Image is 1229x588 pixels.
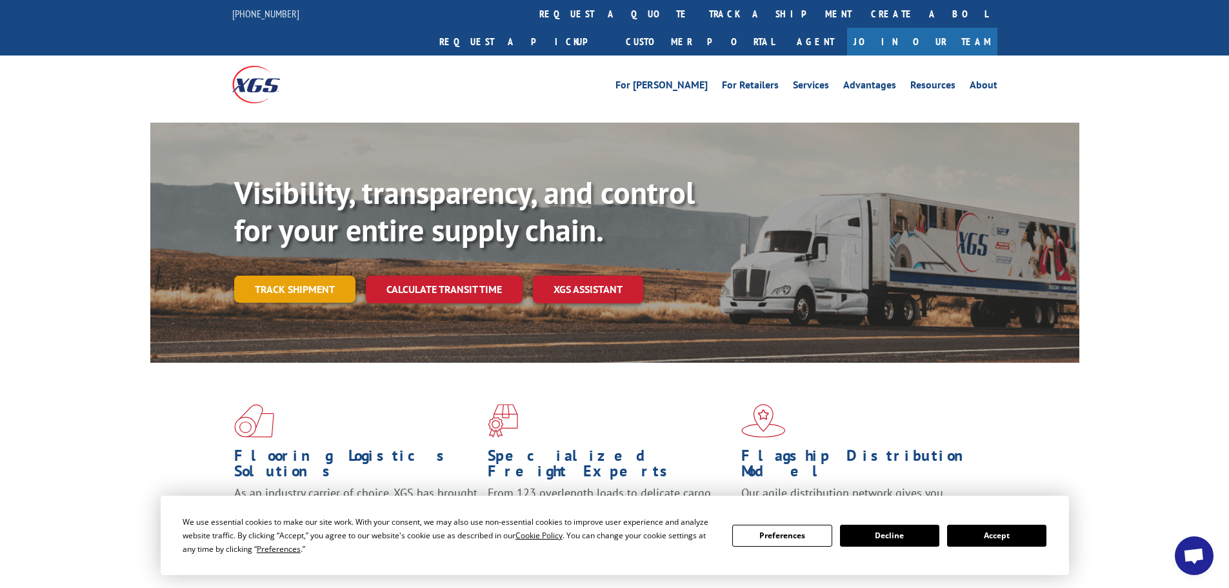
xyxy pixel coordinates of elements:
p: From 123 overlength loads to delicate cargo, our experienced staff knows the best way to move you... [488,485,732,543]
img: xgs-icon-focused-on-flooring-red [488,404,518,438]
div: Cookie Consent Prompt [161,496,1069,575]
a: Agent [784,28,847,56]
button: Accept [947,525,1046,547]
h1: Specialized Freight Experts [488,448,732,485]
a: Resources [910,80,955,94]
span: Cookie Policy [515,530,563,541]
a: Advantages [843,80,896,94]
a: Services [793,80,829,94]
a: XGS ASSISTANT [533,276,643,303]
h1: Flagship Distribution Model [741,448,985,485]
span: As an industry carrier of choice, XGS has brought innovation and dedication to flooring logistics... [234,485,477,531]
h1: Flooring Logistics Solutions [234,448,478,485]
button: Preferences [732,525,832,547]
a: Request a pickup [430,28,616,56]
span: Our agile distribution network gives you nationwide inventory management on demand. [741,485,979,516]
img: xgs-icon-flagship-distribution-model-red [741,404,786,438]
a: For [PERSON_NAME] [615,80,708,94]
img: xgs-icon-total-supply-chain-intelligence-red [234,404,274,438]
a: [PHONE_NUMBER] [232,7,299,20]
a: Calculate transit time [366,276,523,303]
a: Join Our Team [847,28,997,56]
a: Customer Portal [616,28,784,56]
div: We use essential cookies to make our site work. With your consent, we may also use non-essential ... [183,515,717,556]
a: Open chat [1175,536,1214,575]
a: For Retailers [722,80,779,94]
span: Preferences [257,543,301,554]
button: Decline [840,525,939,547]
b: Visibility, transparency, and control for your entire supply chain. [234,172,695,250]
a: About [970,80,997,94]
a: Track shipment [234,276,355,303]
